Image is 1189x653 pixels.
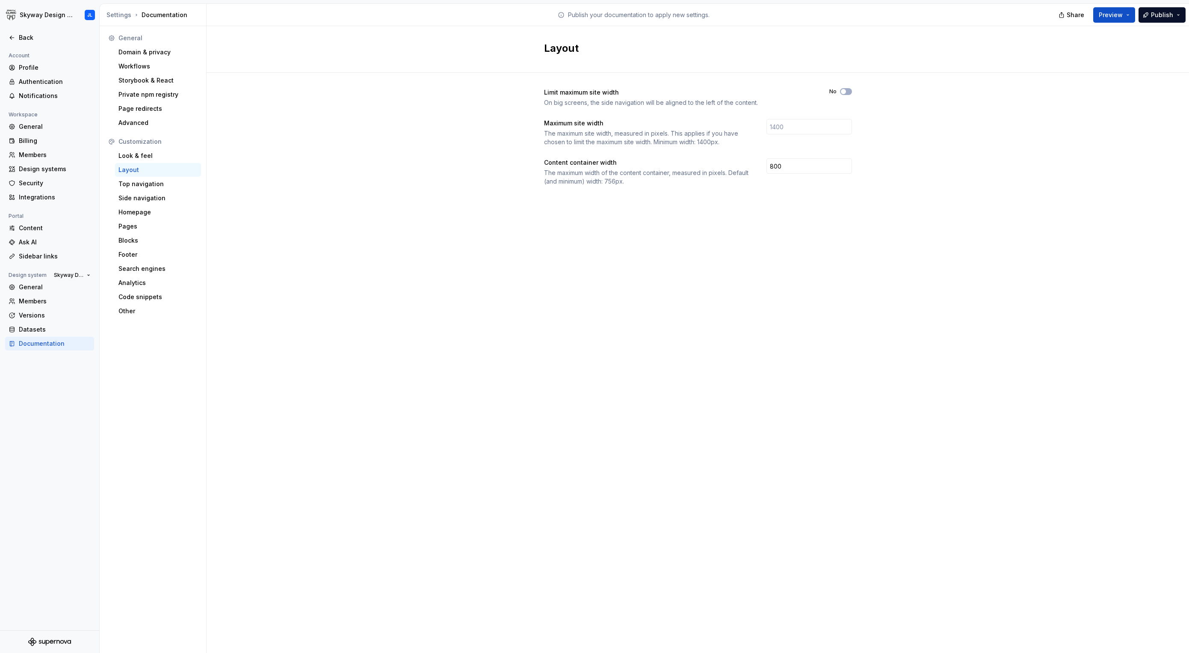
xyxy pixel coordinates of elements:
div: The maximum site width, measured in pixels. This applies if you have chosen to limit the maximum ... [544,129,751,146]
div: General [19,122,91,131]
div: Limit maximum site width [544,88,619,97]
span: Preview [1099,11,1123,19]
a: Blocks [115,234,201,247]
div: Design system [5,270,50,280]
div: Ask AI [19,238,91,246]
div: Maximum site width [544,119,603,128]
div: Profile [19,63,91,72]
a: Security [5,176,94,190]
h2: Layout [544,42,842,55]
a: Workflows [115,59,201,73]
a: Footer [115,248,201,261]
div: Account [5,50,33,61]
div: Workspace [5,110,41,120]
div: Customization [118,137,198,146]
a: General [5,280,94,294]
button: Skyway Design SystemJL [2,6,98,24]
a: Page redirects [115,102,201,116]
div: Workflows [118,62,198,71]
span: Share [1067,11,1084,19]
a: Look & feel [115,149,201,163]
div: Portal [5,211,27,221]
a: Code snippets [115,290,201,304]
div: Domain & privacy [118,48,198,56]
div: General [19,283,91,291]
div: Datasets [19,325,91,334]
input: 756 [766,158,852,174]
div: Skyway Design System [20,11,74,19]
a: Authentication [5,75,94,89]
a: Other [115,304,201,318]
div: Members [19,297,91,306]
a: Analytics [115,276,201,290]
button: Preview [1093,7,1135,23]
div: Code snippets [118,293,198,301]
div: Page redirects [118,104,198,113]
div: Search engines [118,264,198,273]
div: Analytics [118,279,198,287]
a: Advanced [115,116,201,130]
div: The maximum width of the content container, measured in pixels. Default (and minimum) width: 756px. [544,169,751,186]
a: Storybook & React [115,74,201,87]
div: Other [118,307,198,315]
button: Publish [1139,7,1186,23]
div: Design systems [19,165,91,173]
div: Content container width [544,158,617,167]
div: Authentication [19,77,91,86]
div: General [118,34,198,42]
a: Top navigation [115,177,201,191]
div: Footer [118,250,198,259]
img: 7d2f9795-fa08-4624-9490-5a3f7218a56a.png [6,10,16,20]
div: Billing [19,137,91,145]
div: Documentation [19,339,91,348]
div: Private npm registry [118,90,198,99]
input: 1400 [766,119,852,134]
a: Layout [115,163,201,177]
a: Billing [5,134,94,148]
a: Profile [5,61,94,74]
span: Skyway Design System [54,272,83,279]
a: Ask AI [5,235,94,249]
div: Members [19,151,91,159]
svg: Supernova Logo [28,638,71,646]
a: Members [5,294,94,308]
div: Documentation [106,11,203,19]
div: Top navigation [118,180,198,188]
div: On big screens, the side navigation will be aligned to the left of the content. [544,98,814,107]
div: Side navigation [118,194,198,202]
button: Settings [106,11,131,19]
a: Content [5,221,94,235]
a: General [5,120,94,134]
a: Homepage [115,205,201,219]
a: Private npm registry [115,88,201,101]
a: Design systems [5,162,94,176]
a: Datasets [5,323,94,336]
div: Homepage [118,208,198,217]
div: Content [19,224,91,232]
p: Publish your documentation to apply new settings. [568,11,710,19]
label: No [829,88,837,95]
div: Pages [118,222,198,231]
a: Notifications [5,89,94,103]
button: Share [1054,7,1090,23]
div: Back [19,33,91,42]
div: JL [87,12,92,18]
a: Pages [115,220,201,233]
a: Search engines [115,262,201,276]
div: Security [19,179,91,187]
a: Side navigation [115,191,201,205]
a: Integrations [5,190,94,204]
div: Layout [118,166,198,174]
span: Publish [1151,11,1173,19]
a: Sidebar links [5,249,94,263]
div: Look & feel [118,151,198,160]
div: Notifications [19,92,91,100]
div: Versions [19,311,91,320]
div: Blocks [118,236,198,245]
a: Back [5,31,94,45]
div: Advanced [118,119,198,127]
a: Members [5,148,94,162]
a: Domain & privacy [115,45,201,59]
